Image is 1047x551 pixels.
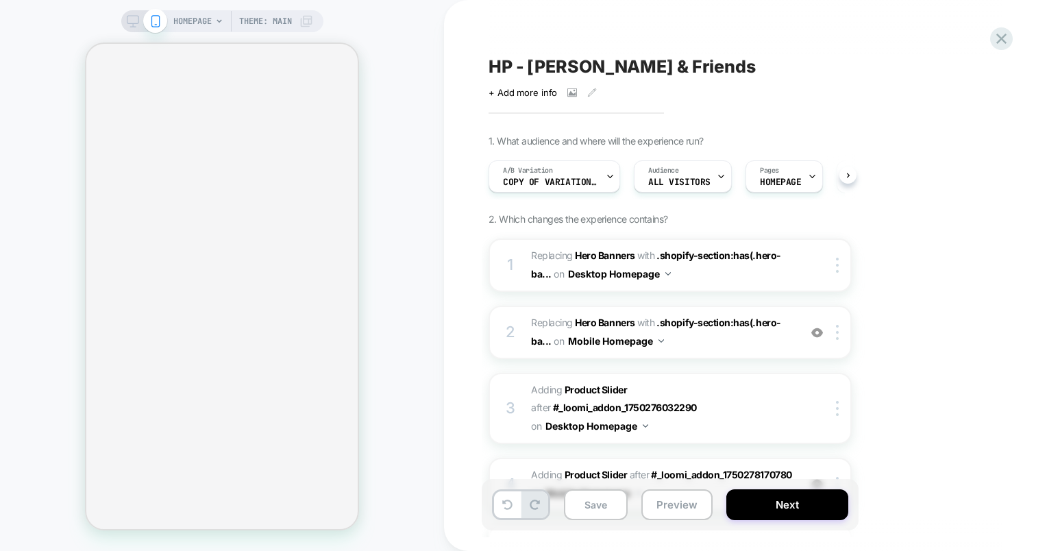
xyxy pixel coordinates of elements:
b: Product Slider [565,384,627,395]
button: Preview [641,489,713,520]
span: + Add more info [489,87,557,98]
span: #_loomi_addon_1750278170780 [651,469,791,480]
img: close [836,401,839,416]
img: close [836,477,839,492]
span: Adding [531,469,627,480]
span: All Visitors [648,177,711,187]
img: down arrow [665,272,671,275]
div: 4 [504,471,517,498]
span: Audience [648,166,679,175]
span: .shopify-section:has(.hero-ba... [531,249,781,280]
span: on [554,265,564,282]
span: .shopify-section:has(.hero-ba... [531,317,781,347]
button: Next [726,489,848,520]
span: Adding [531,384,627,395]
img: crossed eye [811,327,823,339]
b: Hero Banners [575,249,635,261]
span: on [554,332,564,350]
span: 1. What audience and where will the experience run? [489,135,703,147]
img: close [836,325,839,340]
span: AFTER [630,469,650,480]
button: Save [564,489,628,520]
span: Theme: MAIN [239,10,292,32]
span: HP - [PERSON_NAME] & Friends [489,56,756,77]
b: Hero Banners [575,317,635,328]
span: 2. Which changes the experience contains? [489,213,667,225]
img: down arrow [643,424,648,428]
b: Product Slider [565,469,627,480]
span: on [531,417,541,434]
div: 3 [504,395,517,422]
span: #_loomi_addon_1750276032290 [553,402,697,413]
button: Mobile Homepage [568,331,664,351]
img: close [836,258,839,273]
button: Desktop Homepage [568,264,671,284]
div: 1 [504,252,517,279]
span: WITH [637,249,654,261]
span: HOMEPAGE [760,177,802,187]
img: down arrow [658,339,664,343]
button: Desktop Homepage [545,416,648,436]
span: Replacing [531,317,635,328]
div: 2 [504,319,517,346]
span: Copy of Variation 1 [503,177,599,187]
span: AFTER [531,402,551,413]
span: Replacing [531,249,635,261]
span: A/B Variation [503,166,553,175]
span: Pages [760,166,779,175]
span: WITH [637,317,654,328]
span: HOMEPAGE [173,10,212,32]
